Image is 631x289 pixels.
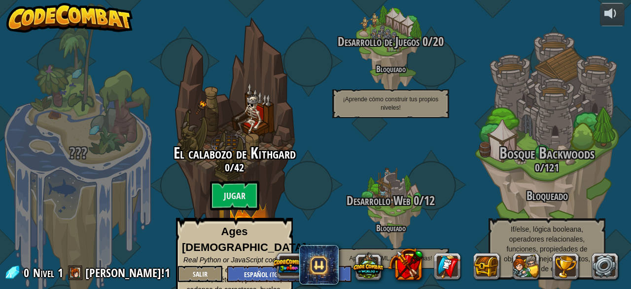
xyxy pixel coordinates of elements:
h3: / [469,162,625,173]
span: 0 [411,192,419,209]
btn: Jugar [210,181,259,210]
h3: / [313,194,469,207]
span: 20 [433,33,444,50]
span: Nivel [33,265,54,281]
button: Ajustar el volúmen [600,3,625,26]
span: 0 [420,33,428,50]
span: 0 [535,160,540,175]
span: 121 [544,160,559,175]
span: 42 [234,160,244,175]
span: ¡Aprende cómo construir tus propios niveles! [343,96,438,111]
span: 0 [24,265,32,281]
h3: / [156,162,313,173]
h3: Bloqueado [469,189,625,203]
span: Bosque Backwoods [499,142,595,164]
h4: Bloqueado [313,223,469,233]
strong: Ages [DEMOGRAPHIC_DATA]+ [182,225,313,253]
span: Desarrollo de Juegos [338,33,420,50]
span: 12 [424,192,435,209]
span: Real Python or JavaScript coding for everyone [183,256,285,274]
button: Salir [178,266,222,282]
h4: Bloqueado [313,64,469,74]
span: If/else, lógica booleana, operadores relacionales, funciones, propiedades de objetos, manejo de e... [504,225,590,273]
span: Desarrollo Web [347,192,411,209]
span: 1 [58,265,63,281]
h3: / [313,35,469,48]
span: 0 [225,160,230,175]
span: El calabozo de Kithgard [174,142,296,164]
a: [PERSON_NAME]!1 [85,265,173,281]
img: CodeCombat - Learn how to code by playing a game [6,3,133,33]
